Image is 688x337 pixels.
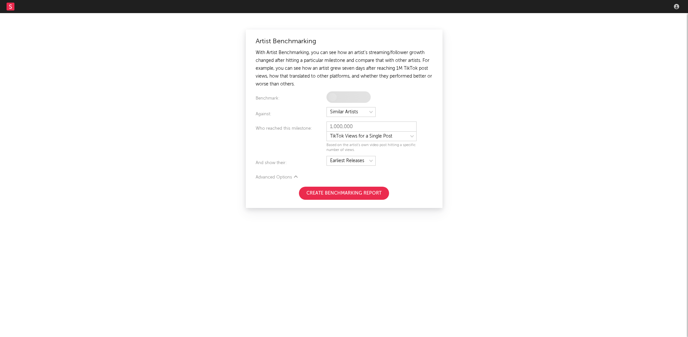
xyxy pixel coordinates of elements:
div: Against: [256,110,326,118]
div: Who reached this milestone: [256,125,326,153]
div: And show their: [256,159,326,167]
button: Create Benchmarking Report [299,187,389,200]
div: Benchmark: [256,95,326,104]
div: Advanced Options [256,174,433,181]
div: With Artist Benchmarking, you can see how an artist's streaming/follower growth changed after hit... [256,49,433,88]
input: eg. 1,000,000 [326,122,417,131]
div: Based on the artist's own video post hitting a specific number of views. [326,143,417,153]
div: Artist Benchmarking [256,38,433,46]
